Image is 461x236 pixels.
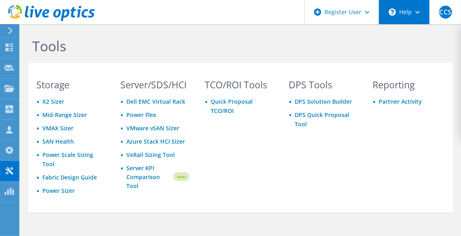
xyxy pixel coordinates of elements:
a: Azure Stack HCI Sizer [126,138,185,145]
h3: Reporting [373,80,442,89]
h1: Tools [32,38,445,54]
a: Mid-Range Sizer [42,111,87,119]
a: Server KPI Comparison Tool [126,164,172,190]
a: Fabric Design Guide [42,173,97,181]
a: Quick Proposal TCO/ROI [211,98,253,115]
h3: Storage [36,80,105,89]
a: X2 Sizer [42,98,64,105]
svg: \n [389,8,396,16]
a: VMAX Sizer [42,124,73,132]
a: Power Flex [126,111,156,119]
a: VxRail Sizing Tool [126,151,175,159]
a: Power Sizer [42,187,75,194]
img: new-badge.svg [172,163,189,191]
a: Partner Activity [379,98,422,105]
a: VMware vSAN Sizer [126,124,179,132]
a: Power Scale Sizing Tool [42,151,93,168]
a: DPS Solution Builder [295,98,352,105]
h3: Server/SDS/HCI [120,80,189,89]
a: Dell EMC Virtual Rack [126,98,185,105]
a: SAN Health [42,138,74,145]
h3: TCO/ROI Tools [205,80,273,89]
h3: DPS Tools [289,80,357,89]
span: CCS [439,6,452,19]
a: DPS Quick Proposal Tool [295,111,349,128]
